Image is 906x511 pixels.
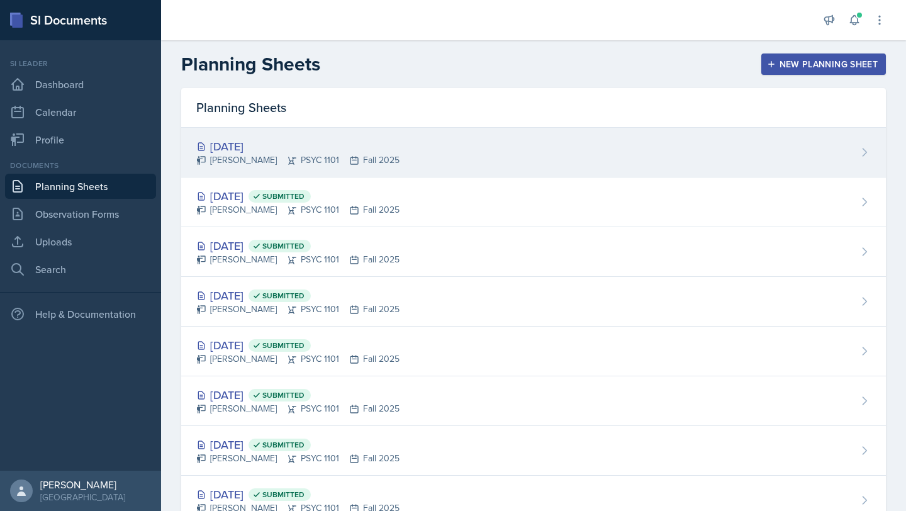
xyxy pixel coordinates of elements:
div: [PERSON_NAME] PSYC 1101 Fall 2025 [196,402,400,415]
span: Submitted [262,490,305,500]
div: [DATE] [196,486,400,503]
div: [DATE] [196,337,400,354]
a: [DATE] Submitted [PERSON_NAME]PSYC 1101Fall 2025 [181,327,886,376]
a: [DATE] Submitted [PERSON_NAME]PSYC 1101Fall 2025 [181,177,886,227]
div: [PERSON_NAME] PSYC 1101 Fall 2025 [196,203,400,216]
div: [PERSON_NAME] PSYC 1101 Fall 2025 [196,452,400,465]
div: [PERSON_NAME] PSYC 1101 Fall 2025 [196,303,400,316]
span: Submitted [262,191,305,201]
div: [DATE] [196,138,400,155]
a: Dashboard [5,72,156,97]
a: [DATE] Submitted [PERSON_NAME]PSYC 1101Fall 2025 [181,277,886,327]
a: Uploads [5,229,156,254]
a: Planning Sheets [5,174,156,199]
a: [DATE] Submitted [PERSON_NAME]PSYC 1101Fall 2025 [181,376,886,426]
a: Search [5,257,156,282]
div: Planning Sheets [181,88,886,128]
div: [PERSON_NAME] [40,478,125,491]
div: Si leader [5,58,156,69]
h2: Planning Sheets [181,53,320,76]
div: [DATE] [196,287,400,304]
div: [GEOGRAPHIC_DATA] [40,491,125,503]
div: [PERSON_NAME] PSYC 1101 Fall 2025 [196,253,400,266]
span: Submitted [262,241,305,251]
div: [DATE] [196,436,400,453]
div: Help & Documentation [5,301,156,327]
div: [DATE] [196,188,400,205]
a: Profile [5,127,156,152]
button: New Planning Sheet [761,53,886,75]
span: Submitted [262,291,305,301]
span: Submitted [262,390,305,400]
div: [PERSON_NAME] PSYC 1101 Fall 2025 [196,154,400,167]
div: Documents [5,160,156,171]
div: [PERSON_NAME] PSYC 1101 Fall 2025 [196,352,400,366]
a: [DATE] Submitted [PERSON_NAME]PSYC 1101Fall 2025 [181,227,886,277]
span: Submitted [262,440,305,450]
a: [DATE] Submitted [PERSON_NAME]PSYC 1101Fall 2025 [181,426,886,476]
div: New Planning Sheet [769,59,878,69]
a: Observation Forms [5,201,156,227]
a: Calendar [5,99,156,125]
a: [DATE] [PERSON_NAME]PSYC 1101Fall 2025 [181,128,886,177]
div: [DATE] [196,237,400,254]
div: [DATE] [196,386,400,403]
span: Submitted [262,340,305,351]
